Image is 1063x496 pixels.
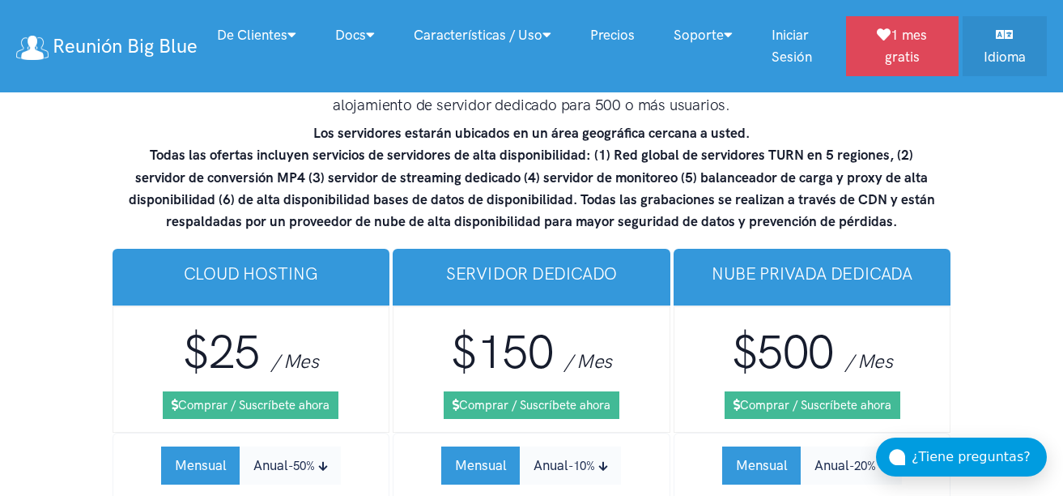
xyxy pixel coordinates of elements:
h3: Servidor Dedicado [406,262,657,285]
button: Mensual [161,447,240,485]
small: -10% [568,459,595,473]
h3: Nube privada dedicada [687,262,938,285]
button: Anual-50% [240,447,341,485]
a: Comprar / Suscríbete ahora [444,391,619,419]
a: Precios [571,18,654,53]
h3: cloud Hosting [125,262,377,285]
div: Subscription Period [441,447,621,485]
a: Comprar / Suscríbete ahora [163,391,338,419]
strong: Los servidores estarán ubicados en un área geográfica cercana a usted. Todas las ofertas incluyen... [129,125,935,229]
small: -50% [288,459,315,473]
a: De clientes [198,18,316,53]
button: Mensual [722,447,802,485]
a: Comprar / Suscríbete ahora [725,391,900,419]
a: Docs [316,18,394,53]
button: ¿Tiene preguntas? [876,438,1047,477]
a: Reunión Big Blue [16,29,198,64]
div: Subscription Period [722,447,902,485]
img: logo [16,36,49,60]
button: Anual-10% [520,447,621,485]
a: Características / uso [394,18,571,53]
button: Mensual [441,447,521,485]
a: Iniciar sesión [752,18,846,75]
div: Subscription Period [161,447,341,485]
a: Idioma [963,16,1047,76]
span: $25 [183,324,259,380]
div: ¿Tiene preguntas? [912,447,1047,468]
span: $500 [732,324,834,380]
a: Soporte [654,18,752,53]
span: / Mes [845,349,892,373]
small: -20% [849,459,876,473]
span: $150 [451,324,553,380]
a: 1 mes gratis [846,16,959,76]
button: Anual-20% [801,447,902,485]
span: / Mes [271,349,318,373]
span: / Mes [564,349,611,373]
